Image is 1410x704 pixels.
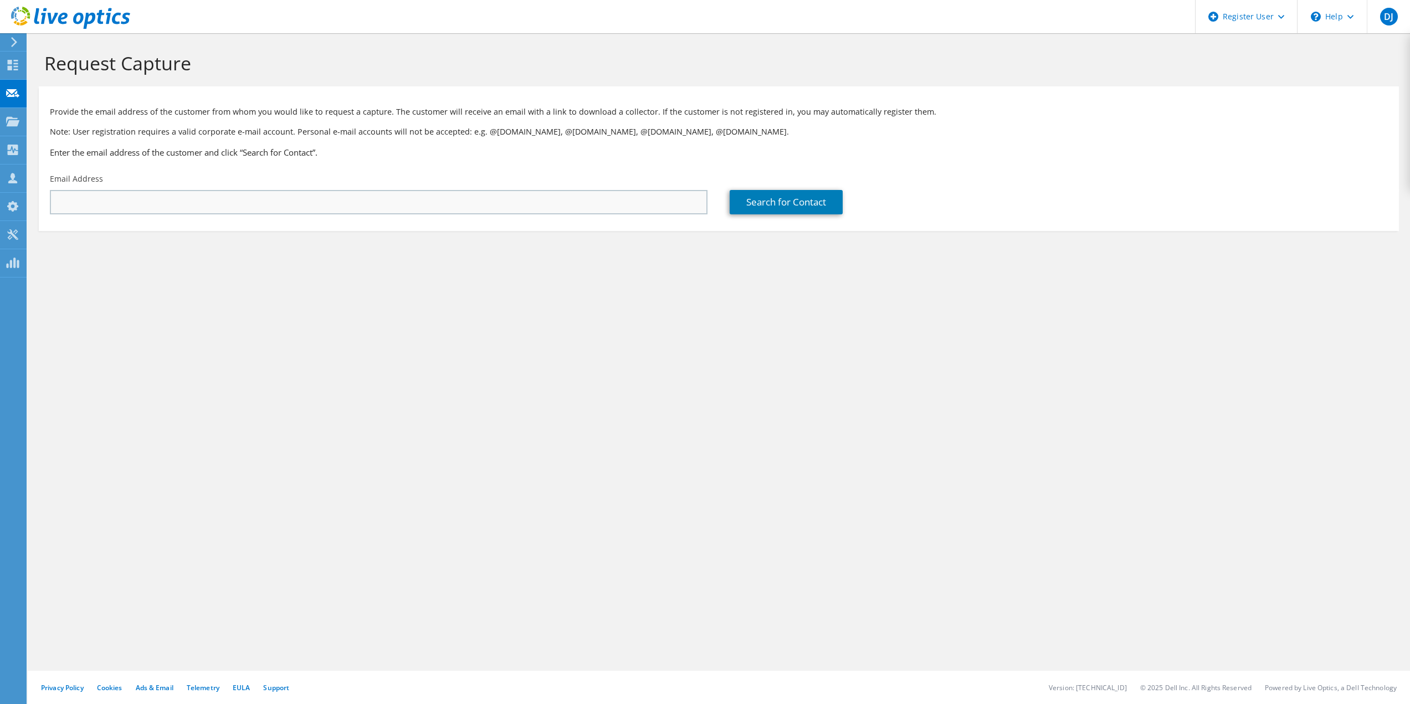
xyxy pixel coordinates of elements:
a: Telemetry [187,683,219,692]
li: Powered by Live Optics, a Dell Technology [1265,683,1397,692]
a: Ads & Email [136,683,173,692]
svg: \n [1311,12,1321,22]
p: Provide the email address of the customer from whom you would like to request a capture. The cust... [50,106,1388,118]
h3: Enter the email address of the customer and click “Search for Contact”. [50,146,1388,158]
span: DJ [1380,8,1398,25]
h1: Request Capture [44,52,1388,75]
a: Privacy Policy [41,683,84,692]
a: Support [263,683,289,692]
li: Version: [TECHNICAL_ID] [1049,683,1127,692]
label: Email Address [50,173,103,184]
a: EULA [233,683,250,692]
li: © 2025 Dell Inc. All Rights Reserved [1140,683,1252,692]
p: Note: User registration requires a valid corporate e-mail account. Personal e-mail accounts will ... [50,126,1388,138]
a: Search for Contact [730,190,843,214]
a: Cookies [97,683,122,692]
